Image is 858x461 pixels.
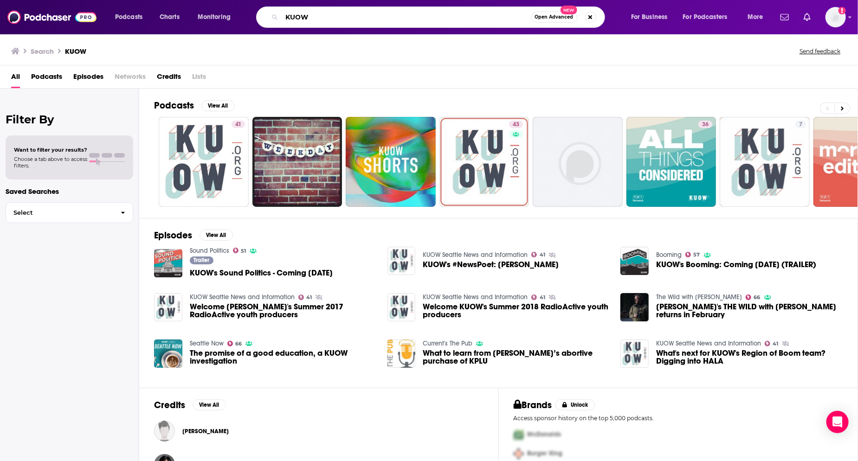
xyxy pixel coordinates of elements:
button: View All [200,230,233,241]
span: 36 [702,120,709,129]
h3: Search [31,47,54,56]
a: KUOW's THE WILD with Chris Morgan returns in February [656,303,843,319]
a: 43 [509,121,523,128]
a: Show notifications dropdown [800,9,814,25]
button: View All [201,100,235,111]
a: KUOW's Sound Politics - Coming July 26 [190,269,333,277]
a: 41 [531,295,545,300]
span: 41 [540,295,545,300]
a: Show notifications dropdown [777,9,793,25]
a: 41 [232,121,245,128]
span: 43 [513,120,519,129]
h2: Podcasts [154,100,194,111]
button: Select [6,202,133,223]
span: McDonalds [528,431,561,439]
span: 66 [754,295,761,300]
button: open menu [109,10,155,25]
button: open menu [191,10,243,25]
a: Episodes [73,69,103,88]
span: 41 [235,120,241,129]
a: CreditsView All [154,399,226,411]
span: Charts [160,11,180,24]
a: 41 [159,117,249,207]
button: Show profile menu [826,7,846,27]
span: [PERSON_NAME] [182,428,229,435]
a: EpisodesView All [154,230,233,241]
a: PodcastsView All [154,100,235,111]
button: open menu [741,10,775,25]
img: User Profile [826,7,846,27]
a: The Wild with Chris Morgan [656,293,742,301]
img: Welcome KUOW's Summer 2018 RadioActive youth producers [387,293,416,321]
img: Podchaser - Follow, Share and Rate Podcasts [7,8,97,26]
a: Credits [157,69,181,88]
img: The promise of a good education, a KUOW investigation [154,339,182,368]
a: What to learn from KUOW’s abortive purchase of KPLU [387,339,416,368]
a: 36 [626,117,716,207]
img: Casey Martin [154,421,175,442]
div: Search podcasts, credits, & more... [265,6,614,28]
span: New [561,6,577,14]
span: Welcome [PERSON_NAME]'s Summer 2017 RadioActive youth producers [190,303,376,319]
a: 36 [698,121,712,128]
img: Welcome KUOW's Summer 2017 RadioActive youth producers [154,293,182,321]
span: [PERSON_NAME]'s THE WILD with [PERSON_NAME] returns in February [656,303,843,319]
span: Trailer [194,257,209,263]
a: All [11,69,20,88]
a: KUOW Seattle News and Information [656,339,761,347]
a: 41 [531,252,545,257]
a: 7 [795,121,806,128]
span: 51 [241,249,246,253]
img: What's next for KUOW's Region of Boom team? Digging into HALA [620,339,649,368]
button: Unlock [555,399,595,410]
a: 51 [233,248,246,253]
button: open menu [625,10,679,25]
a: Current's The Pub [423,339,472,347]
img: KUOW's THE WILD with Chris Morgan returns in February [620,293,649,321]
span: 57 [694,253,700,257]
a: Welcome KUOW's Summer 2018 RadioActive youth producers [423,303,609,319]
a: What to learn from KUOW’s abortive purchase of KPLU [423,349,609,365]
span: 41 [773,342,779,346]
span: Open Advanced [535,15,574,19]
h2: Credits [154,399,185,411]
a: Welcome KUOW's Summer 2017 RadioActive youth producers [190,303,376,319]
img: KUOW's Sound Politics - Coming July 26 [154,249,182,277]
span: Burger King [528,450,563,458]
span: The promise of a good education, a KUOW investigation [190,349,376,365]
span: KUOW's #NewsPoet: [PERSON_NAME] [423,261,559,269]
span: Podcasts [115,11,142,24]
span: KUOW's Sound Politics - Coming [DATE] [190,269,333,277]
div: Open Intercom Messenger [826,411,849,433]
a: Podcasts [31,69,62,88]
a: KUOW's #NewsPoet: Imani Sims [423,261,559,269]
button: open menu [677,10,741,25]
a: What's next for KUOW's Region of Boom team? Digging into HALA [656,349,843,365]
a: Seattle Now [190,339,224,347]
a: KUOW's #NewsPoet: Imani Sims [387,247,416,275]
h2: Filter By [6,113,133,126]
span: 41 [306,295,312,300]
span: Monitoring [198,11,231,24]
a: Sound Politics [190,247,229,255]
a: 66 [227,341,242,346]
img: KUOW's Booming: Coming January 24 (TRAILER) [620,247,649,275]
a: 43 [439,117,529,207]
a: 57 [685,252,700,257]
a: KUOW Seattle News and Information [423,293,528,301]
a: KUOW's Booming: Coming January 24 (TRAILER) [656,261,816,269]
a: KUOW Seattle News and Information [190,293,295,301]
span: KUOW's Booming: Coming [DATE] (TRAILER) [656,261,816,269]
a: Casey Martin [182,428,229,435]
span: Lists [192,69,206,88]
img: First Pro Logo [510,425,528,444]
span: For Podcasters [683,11,728,24]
